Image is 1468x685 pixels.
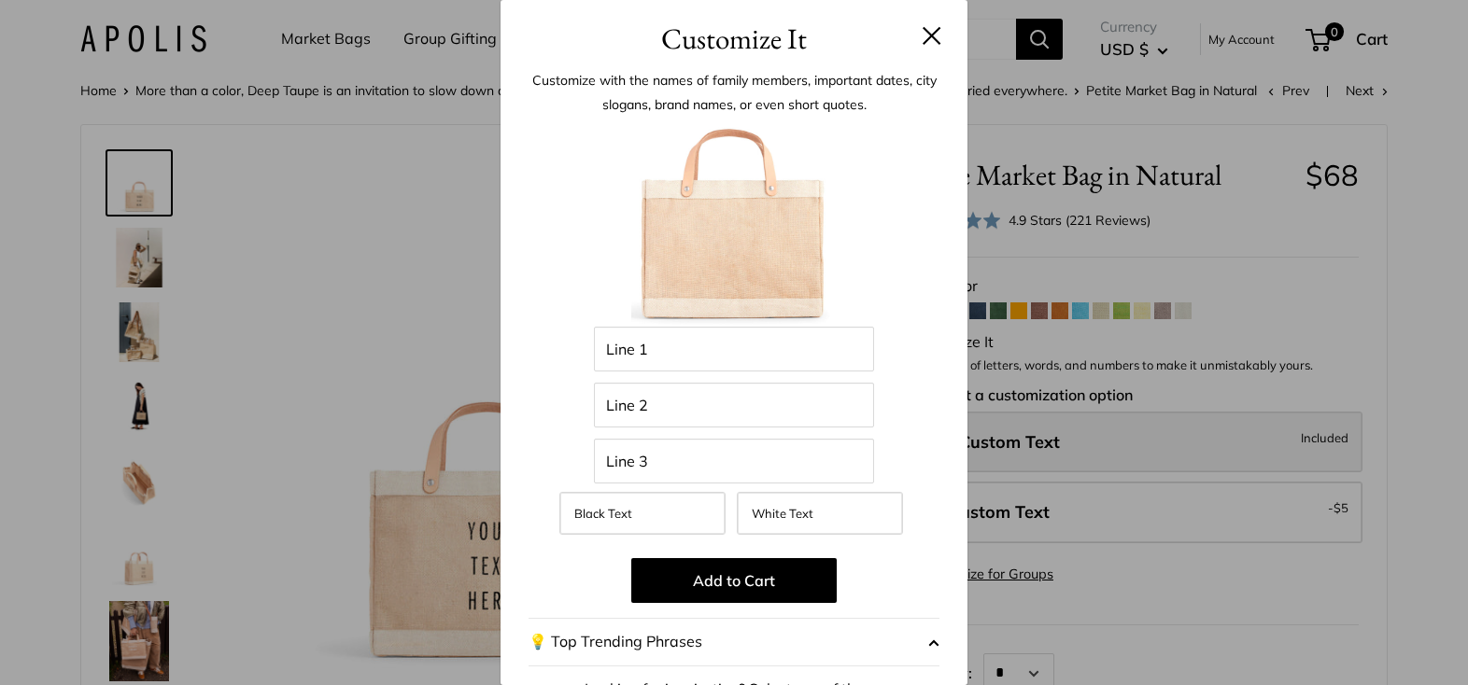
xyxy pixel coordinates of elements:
[529,17,939,61] h3: Customize It
[752,506,813,521] span: White Text
[529,618,939,666] button: 💡 Top Trending Phrases
[631,558,837,603] button: Add to Cart
[737,492,903,535] label: White Text
[574,506,632,521] span: Black Text
[529,68,939,117] p: Customize with the names of family members, important dates, city slogans, brand names, or even s...
[559,492,726,535] label: Black Text
[631,121,837,327] img: petitemarketbagweb.001.jpeg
